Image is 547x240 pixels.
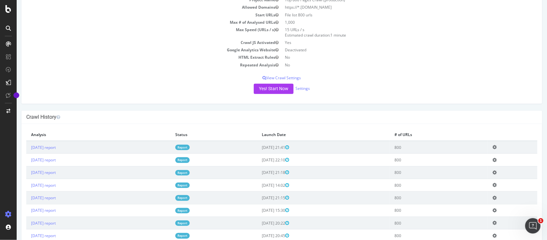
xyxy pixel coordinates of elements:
[240,129,373,141] th: Launch Date
[10,4,265,11] td: Allowed Domains
[373,129,471,141] th: # of URLs
[10,19,265,26] td: Max # of Analysed URLs
[10,26,265,39] td: Max Speed (URLs / s)
[14,208,39,213] a: [DATE] report
[279,86,293,91] a: Settings
[14,170,39,175] a: [DATE] report
[265,4,521,11] td: https://*.[DOMAIN_NAME]
[373,141,471,154] td: 800
[373,217,471,229] td: 800
[265,61,521,69] td: No
[10,129,154,141] th: Analysis
[14,233,39,238] a: [DATE] report
[245,170,272,175] span: [DATE] 21:18
[265,26,521,39] td: 15 URLs / s Estimated crawl duration:
[159,233,173,238] a: Report
[159,220,173,226] a: Report
[10,39,265,46] td: Crawl JS Activated
[10,75,521,81] p: View Crawl Settings
[265,19,521,26] td: 1,000
[245,145,272,150] span: [DATE] 21:41
[159,157,173,163] a: Report
[265,11,521,19] td: File list 800 urls
[373,204,471,217] td: 800
[245,208,272,213] span: [DATE] 15:30
[373,179,471,192] td: 800
[10,114,521,120] h4: Crawl History
[265,46,521,54] td: Deactivated
[14,183,39,188] a: [DATE] report
[245,233,272,238] span: [DATE] 20:45
[14,157,39,163] a: [DATE] report
[265,39,521,46] td: Yes
[245,157,272,163] span: [DATE] 22:10
[10,46,265,54] td: Google Analytics Website
[245,220,272,226] span: [DATE] 20:22
[10,54,265,61] td: HTML Extract Rules
[237,84,277,94] button: Yes! Start Now
[159,195,173,201] a: Report
[538,218,543,223] span: 1
[10,11,265,19] td: Start URLs
[373,154,471,166] td: 800
[373,166,471,179] td: 800
[14,195,39,201] a: [DATE] report
[373,192,471,204] td: 800
[14,145,39,150] a: [DATE] report
[10,61,265,69] td: Repeated Analysis
[13,92,19,98] div: Tooltip anchor
[14,220,39,226] a: [DATE] report
[159,208,173,213] a: Report
[245,195,272,201] span: [DATE] 21:15
[154,129,240,141] th: Status
[265,54,521,61] td: No
[245,183,272,188] span: [DATE] 14:02
[159,170,173,176] a: Report
[314,32,330,38] span: 1 minute
[159,183,173,188] a: Report
[159,145,173,150] a: Report
[525,218,541,234] iframe: Intercom live chat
